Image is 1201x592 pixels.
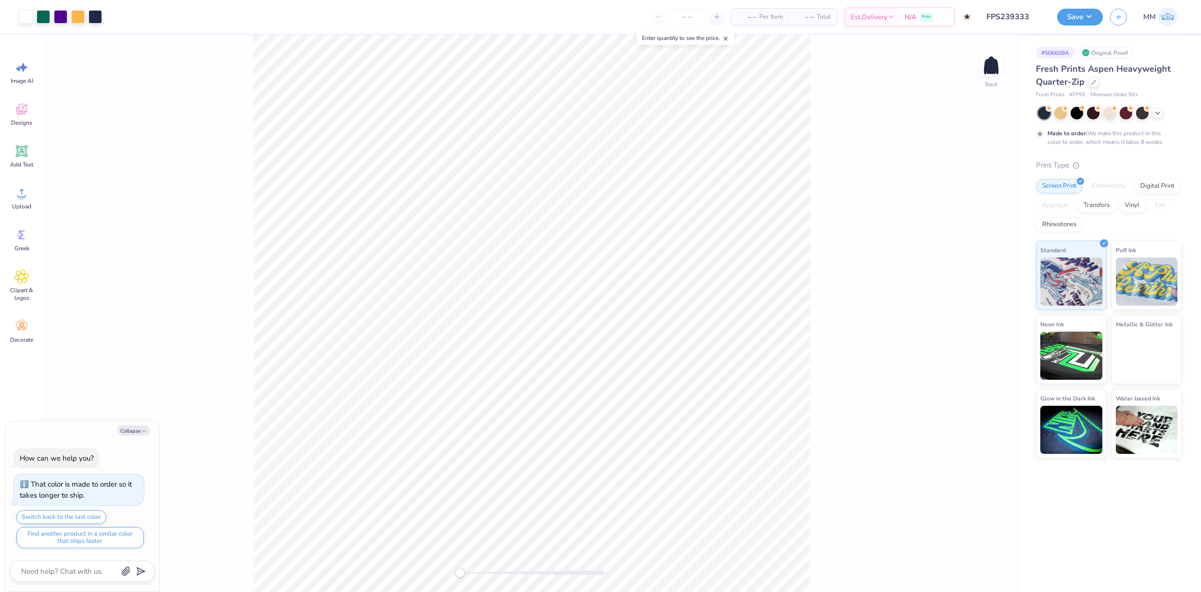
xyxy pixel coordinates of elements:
[637,31,734,45] div: Enter quantity to see the price.
[985,80,997,89] div: Back
[737,12,756,22] span: – –
[117,425,150,436] button: Collapse
[1036,218,1083,232] div: Rhinestones
[1077,198,1116,213] div: Transfers
[1036,179,1083,193] div: Screen Print
[1149,198,1171,213] div: Foil
[16,510,106,524] button: Switch back to the last color
[1116,332,1178,380] img: Metallic & Glitter Ink
[979,7,1050,26] input: Untitled Design
[11,77,33,85] span: Image AI
[10,161,33,168] span: Add Text
[1086,179,1131,193] div: Embroidery
[1036,47,1074,59] div: # 506609A
[1036,198,1074,213] div: Applique
[1139,7,1182,26] a: MM
[11,119,32,127] span: Designs
[14,245,29,252] span: Greek
[1079,47,1133,59] div: Original Proof
[1116,257,1178,306] img: Puff Ink
[1090,91,1138,99] span: Minimum Order: 50 +
[1119,198,1146,213] div: Vinyl
[794,12,814,22] span: – –
[6,286,38,302] span: Clipart & logos
[982,56,1001,75] img: Back
[1116,393,1160,403] span: Water based Ink
[922,13,931,20] span: Free
[20,479,132,500] div: That color is made to order so it takes longer to ship.
[12,203,31,210] span: Upload
[1040,257,1102,306] img: Standard
[1116,406,1178,454] img: Water based Ink
[1069,91,1086,99] span: # FP95
[1040,393,1095,403] span: Glow in the Dark Ink
[1040,319,1064,329] span: Neon Ink
[1040,332,1102,380] img: Neon Ink
[1048,129,1087,137] strong: Made to order:
[10,336,33,344] span: Decorate
[455,568,465,578] div: Accessibility label
[1143,12,1156,23] span: MM
[1048,129,1166,146] div: We make this product in this color to order, which means it takes 8 weeks.
[905,12,916,22] span: N/A
[1116,245,1136,255] span: Puff Ink
[1057,9,1103,26] button: Save
[1116,319,1173,329] span: Metallic & Glitter Ink
[1036,91,1064,99] span: Fresh Prints
[851,12,887,22] span: Est. Delivery
[1158,7,1177,26] img: Manolo Mariano
[16,527,144,548] button: Find another product in a similar color that ships faster
[817,12,831,22] span: Total
[668,8,706,26] input: – –
[1040,245,1066,255] span: Standard
[1134,179,1181,193] div: Digital Print
[759,12,783,22] span: Per Item
[20,453,94,463] div: How can we help you?
[1036,160,1182,171] div: Print Type
[1036,63,1171,88] span: Fresh Prints Aspen Heavyweight Quarter-Zip
[1040,406,1102,454] img: Glow in the Dark Ink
